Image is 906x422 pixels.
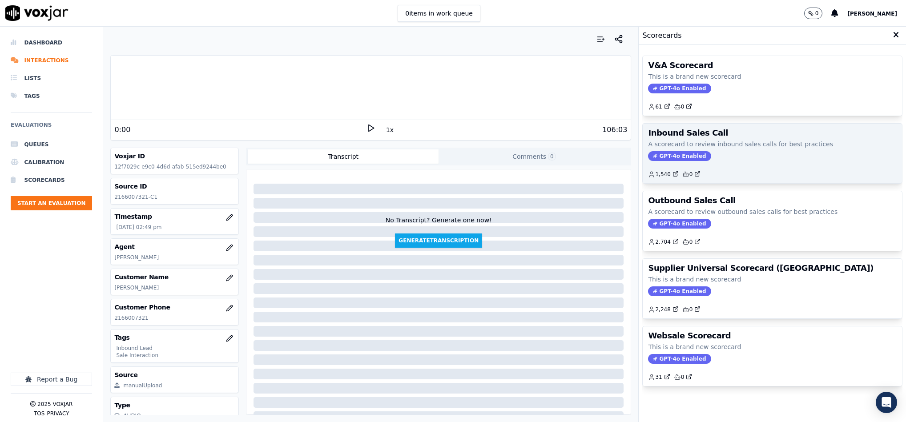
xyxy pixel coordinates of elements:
button: 31 [648,374,673,381]
button: 1,540 [648,171,682,178]
a: Queues [11,136,92,153]
p: This is a brand new scorecard [648,275,897,284]
div: Scorecards [639,27,906,45]
p: [PERSON_NAME] [114,254,235,261]
button: [PERSON_NAME] [847,8,906,19]
h3: Timestamp [114,212,235,221]
div: 0:00 [114,125,130,135]
h6: Evaluations [11,120,92,136]
p: Inbound Lead [116,345,235,352]
button: 2,248 [648,306,682,313]
h3: Customer Phone [114,303,235,312]
p: 12f7029c-e9c0-4d6d-afab-515ed9244be0 [114,163,235,170]
a: 1,540 [648,171,678,178]
button: 0 [804,8,823,19]
h3: Agent [114,242,235,251]
a: Scorecards [11,171,92,189]
a: Interactions [11,52,92,69]
span: GPT-4o Enabled [648,286,711,296]
button: TOS [34,410,44,417]
button: GenerateTranscription [395,233,482,248]
div: 106:03 [602,125,627,135]
p: [DATE] 02:49 pm [116,224,235,231]
a: Dashboard [11,34,92,52]
h3: Websale Scorecard [648,332,897,340]
a: 0 [674,374,693,381]
button: 61 [648,103,673,110]
p: A scorecard to review outbound sales calls for best practices [648,207,897,216]
div: Open Intercom Messenger [876,392,897,413]
a: 0 [682,171,701,178]
p: This is a brand new scorecard [648,72,897,81]
button: Report a Bug [11,373,92,386]
button: Transcript [248,149,439,164]
button: 0 [804,8,832,19]
a: 31 [648,374,670,381]
div: No Transcript? Generate one now! [386,216,492,233]
h3: Type [114,401,235,410]
h3: Voxjar ID [114,152,235,161]
div: AUDIO [123,412,141,419]
div: manualUpload [123,382,162,389]
button: Start an Evaluation [11,196,92,210]
h3: Supplier Universal Scorecard ([GEOGRAPHIC_DATA]) [648,264,897,272]
h3: Source [114,370,235,379]
h3: Tags [114,333,235,342]
button: Comments [439,149,629,164]
a: 0 [674,103,693,110]
p: 2166007321-C1 [114,193,235,201]
h3: V&A Scorecard [648,61,897,69]
p: A scorecard to review inbound sales calls for best practices [648,140,897,149]
span: 0 [548,153,556,161]
h3: Source ID [114,182,235,191]
button: 2,704 [648,238,682,245]
span: GPT-4o Enabled [648,84,711,93]
a: 61 [648,103,670,110]
h3: Inbound Sales Call [648,129,897,137]
button: Privacy [47,410,69,417]
a: Calibration [11,153,92,171]
span: GPT-4o Enabled [648,151,711,161]
a: 0 [682,238,701,245]
a: 2,704 [648,238,678,245]
a: Tags [11,87,92,105]
img: voxjar logo [5,5,68,21]
span: GPT-4o Enabled [648,354,711,364]
p: Sale Interaction [116,352,235,359]
button: 1x [384,124,395,136]
p: 2025 Voxjar [37,401,72,408]
a: 0 [682,306,701,313]
a: 2,248 [648,306,678,313]
h3: Customer Name [114,273,235,281]
a: Lists [11,69,92,87]
span: GPT-4o Enabled [648,219,711,229]
p: This is a brand new scorecard [648,342,897,351]
button: 0items in work queue [398,5,480,22]
p: 2166007321 [114,314,235,322]
span: [PERSON_NAME] [847,11,897,17]
p: [PERSON_NAME] [114,284,235,291]
p: 0 [815,10,819,17]
h3: Outbound Sales Call [648,197,897,205]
